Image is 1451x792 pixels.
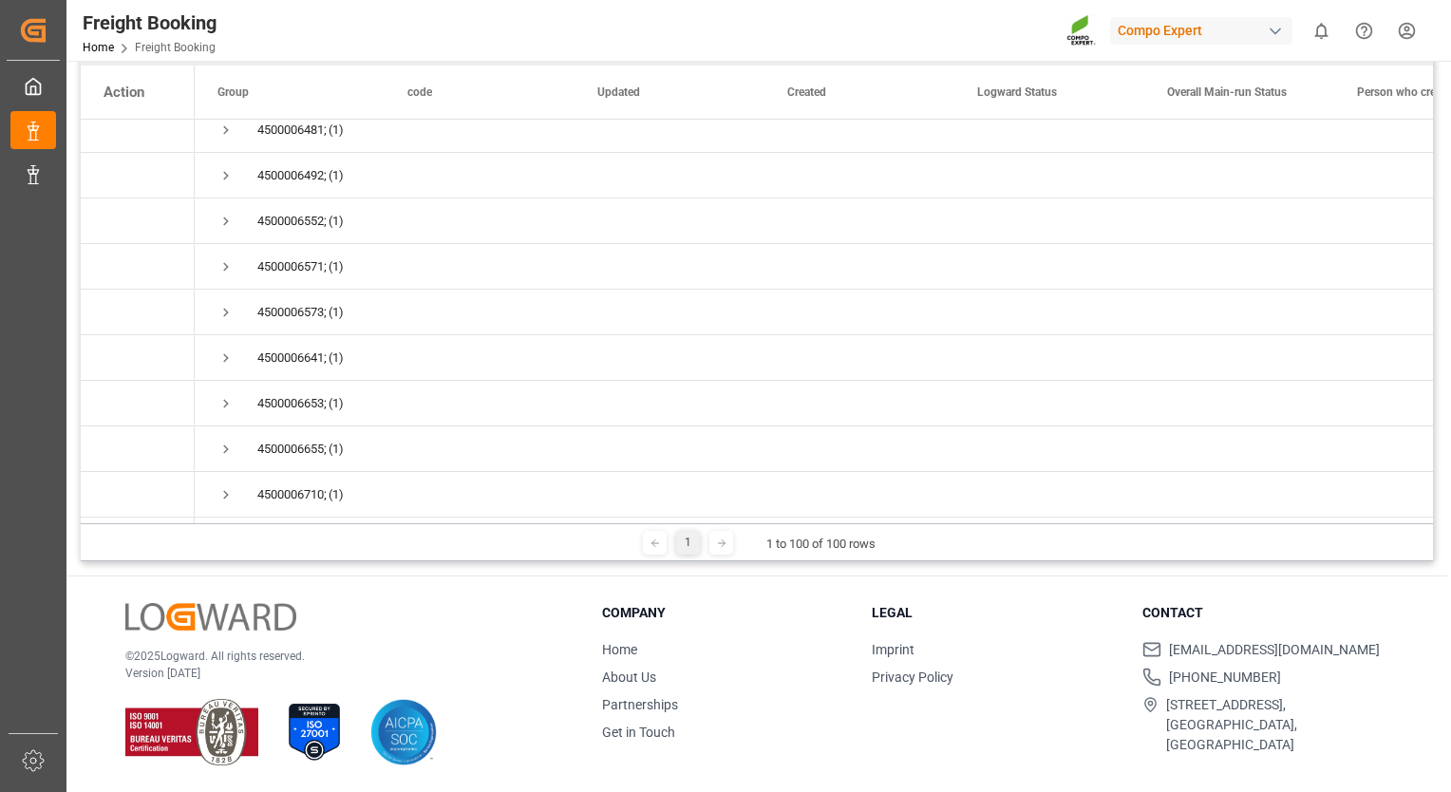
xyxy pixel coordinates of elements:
[125,648,555,665] p: © 2025 Logward. All rights reserved.
[329,382,344,425] span: (1)
[1142,603,1388,623] h3: Contact
[1343,9,1385,52] button: Help Center
[602,725,675,740] a: Get in Touch
[602,669,656,685] a: About Us
[872,642,914,657] a: Imprint
[1066,14,1097,47] img: Screenshot%202023-09-29%20at%2010.02.21.png_1712312052.png
[1300,9,1343,52] button: show 0 new notifications
[81,290,195,335] div: Press SPACE to select this row.
[1166,695,1388,755] span: [STREET_ADDRESS], [GEOGRAPHIC_DATA], [GEOGRAPHIC_DATA]
[329,291,344,334] span: (1)
[257,108,327,152] div: 4500006481;
[602,697,678,712] a: Partnerships
[872,669,953,685] a: Privacy Policy
[257,245,327,289] div: 4500006571;
[257,154,327,198] div: 4500006492;
[329,245,344,289] span: (1)
[81,381,195,426] div: Press SPACE to select this row.
[281,699,348,765] img: ISO 27001 Certification
[329,154,344,198] span: (1)
[83,41,114,54] a: Home
[872,603,1118,623] h3: Legal
[257,427,327,471] div: 4500006655;
[370,699,437,765] img: AICPA SOC
[257,336,327,380] div: 4500006641;
[602,642,637,657] a: Home
[329,108,344,152] span: (1)
[125,603,296,631] img: Logward Logo
[766,535,876,554] div: 1 to 100 of 100 rows
[597,85,640,99] span: Updated
[787,85,826,99] span: Created
[1110,12,1300,48] button: Compo Expert
[329,427,344,471] span: (1)
[104,84,144,101] div: Action
[81,426,195,472] div: Press SPACE to select this row.
[257,199,327,243] div: 4500006552;
[676,531,700,555] div: 1
[257,473,327,517] div: 4500006710;
[1169,668,1281,688] span: [PHONE_NUMBER]
[81,335,195,381] div: Press SPACE to select this row.
[1167,85,1287,99] span: Overall Main-run Status
[1110,17,1292,45] div: Compo Expert
[83,9,217,37] div: Freight Booking
[81,198,195,244] div: Press SPACE to select this row.
[1169,640,1380,660] span: [EMAIL_ADDRESS][DOMAIN_NAME]
[257,291,327,334] div: 4500006573;
[329,336,344,380] span: (1)
[81,472,195,518] div: Press SPACE to select this row.
[81,244,195,290] div: Press SPACE to select this row.
[407,85,432,99] span: code
[125,665,555,682] p: Version [DATE]
[257,382,327,425] div: 4500006653;
[217,85,249,99] span: Group
[81,107,195,153] div: Press SPACE to select this row.
[602,603,848,623] h3: Company
[977,85,1057,99] span: Logward Status
[125,699,258,765] img: ISO 9001 & ISO 14001 Certification
[329,199,344,243] span: (1)
[81,153,195,198] div: Press SPACE to select this row.
[329,473,344,517] span: (1)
